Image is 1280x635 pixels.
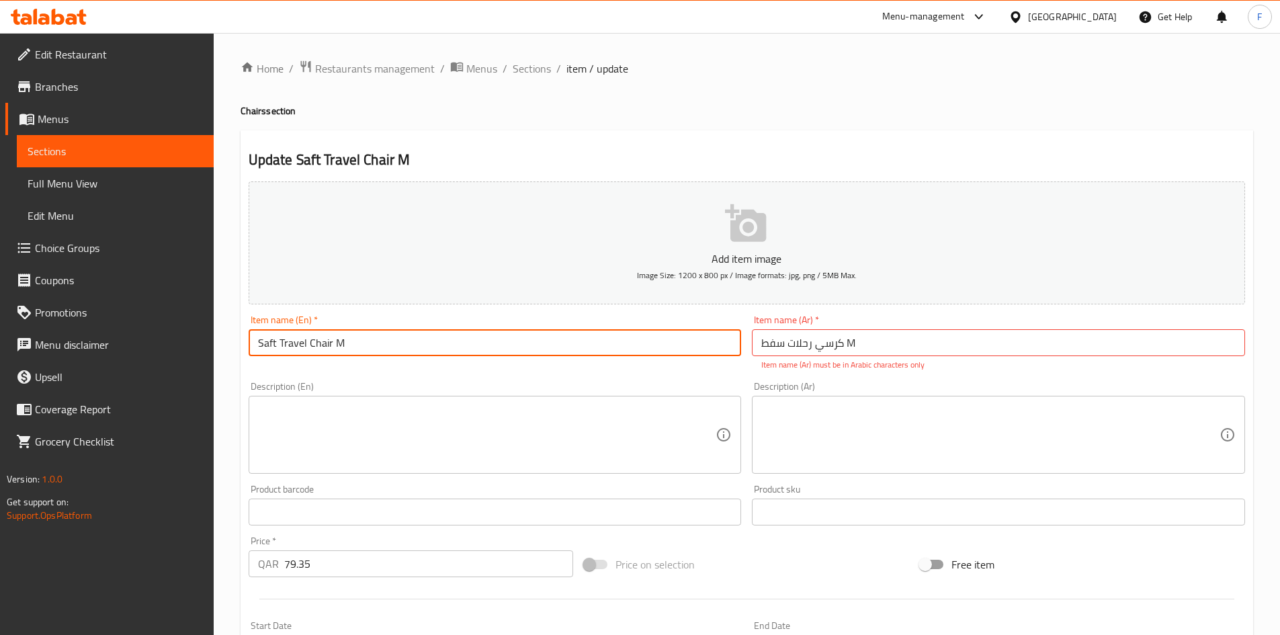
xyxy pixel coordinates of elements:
[249,329,742,356] input: Enter name En
[17,200,214,232] a: Edit Menu
[315,60,435,77] span: Restaurants management
[28,175,203,192] span: Full Menu View
[35,337,203,353] span: Menu disclaimer
[513,60,551,77] a: Sections
[38,111,203,127] span: Menus
[5,103,214,135] a: Menus
[7,507,92,524] a: Support.OpsPlatform
[35,240,203,256] span: Choice Groups
[5,329,214,361] a: Menu disclaimer
[284,550,574,577] input: Please enter price
[299,60,435,77] a: Restaurants management
[5,425,214,458] a: Grocery Checklist
[241,104,1253,118] h4: Chairs section
[5,393,214,425] a: Coverage Report
[35,401,203,417] span: Coverage Report
[289,60,294,77] li: /
[249,181,1245,304] button: Add item imageImage Size: 1200 x 800 px / Image formats: jpg, png / 5MB Max.
[5,232,214,264] a: Choice Groups
[615,556,695,573] span: Price on selection
[882,9,965,25] div: Menu-management
[17,167,214,200] a: Full Menu View
[5,296,214,329] a: Promotions
[5,38,214,71] a: Edit Restaurant
[35,272,203,288] span: Coupons
[35,369,203,385] span: Upsell
[28,208,203,224] span: Edit Menu
[1257,9,1262,24] span: F
[28,143,203,159] span: Sections
[7,493,69,511] span: Get support on:
[35,433,203,450] span: Grocery Checklist
[5,361,214,393] a: Upsell
[7,470,40,488] span: Version:
[5,71,214,103] a: Branches
[951,556,994,573] span: Free item
[637,267,857,283] span: Image Size: 1200 x 800 px / Image formats: jpg, png / 5MB Max.
[752,499,1245,525] input: Please enter product sku
[450,60,497,77] a: Menus
[35,304,203,321] span: Promotions
[249,499,742,525] input: Please enter product barcode
[556,60,561,77] li: /
[752,329,1245,356] input: Enter name Ar
[17,135,214,167] a: Sections
[241,60,284,77] a: Home
[258,556,279,572] p: QAR
[35,79,203,95] span: Branches
[440,60,445,77] li: /
[35,46,203,62] span: Edit Restaurant
[503,60,507,77] li: /
[566,60,628,77] span: item / update
[42,470,62,488] span: 1.0.0
[466,60,497,77] span: Menus
[1028,9,1117,24] div: [GEOGRAPHIC_DATA]
[249,150,1245,170] h2: Update Saft Travel Chair M
[269,251,1224,267] p: Add item image
[5,264,214,296] a: Coupons
[241,60,1253,77] nav: breadcrumb
[761,359,1236,371] p: Item name (Ar) must be in Arabic characters only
